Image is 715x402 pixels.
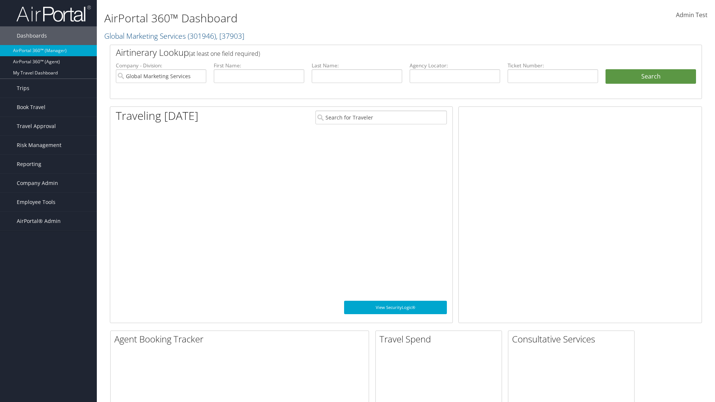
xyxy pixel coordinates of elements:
[17,26,47,45] span: Dashboards
[512,333,634,345] h2: Consultative Services
[116,62,206,69] label: Company - Division:
[315,111,447,124] input: Search for Traveler
[116,46,647,59] h2: Airtinerary Lookup
[16,5,91,22] img: airportal-logo.png
[17,212,61,230] span: AirPortal® Admin
[508,62,598,69] label: Ticket Number:
[312,62,402,69] label: Last Name:
[17,117,56,135] span: Travel Approval
[17,98,45,117] span: Book Travel
[676,4,708,27] a: Admin Test
[116,108,198,124] h1: Traveling [DATE]
[216,31,244,41] span: , [ 37903 ]
[676,11,708,19] span: Admin Test
[410,62,500,69] label: Agency Locator:
[214,62,304,69] label: First Name:
[17,79,29,98] span: Trips
[606,69,696,84] button: Search
[344,301,447,314] a: View SecurityLogic®
[379,333,502,345] h2: Travel Spend
[17,174,58,192] span: Company Admin
[114,333,369,345] h2: Agent Booking Tracker
[17,155,41,173] span: Reporting
[17,136,61,154] span: Risk Management
[189,50,260,58] span: (at least one field required)
[17,193,55,211] span: Employee Tools
[188,31,216,41] span: ( 301946 )
[104,10,506,26] h1: AirPortal 360™ Dashboard
[104,31,244,41] a: Global Marketing Services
